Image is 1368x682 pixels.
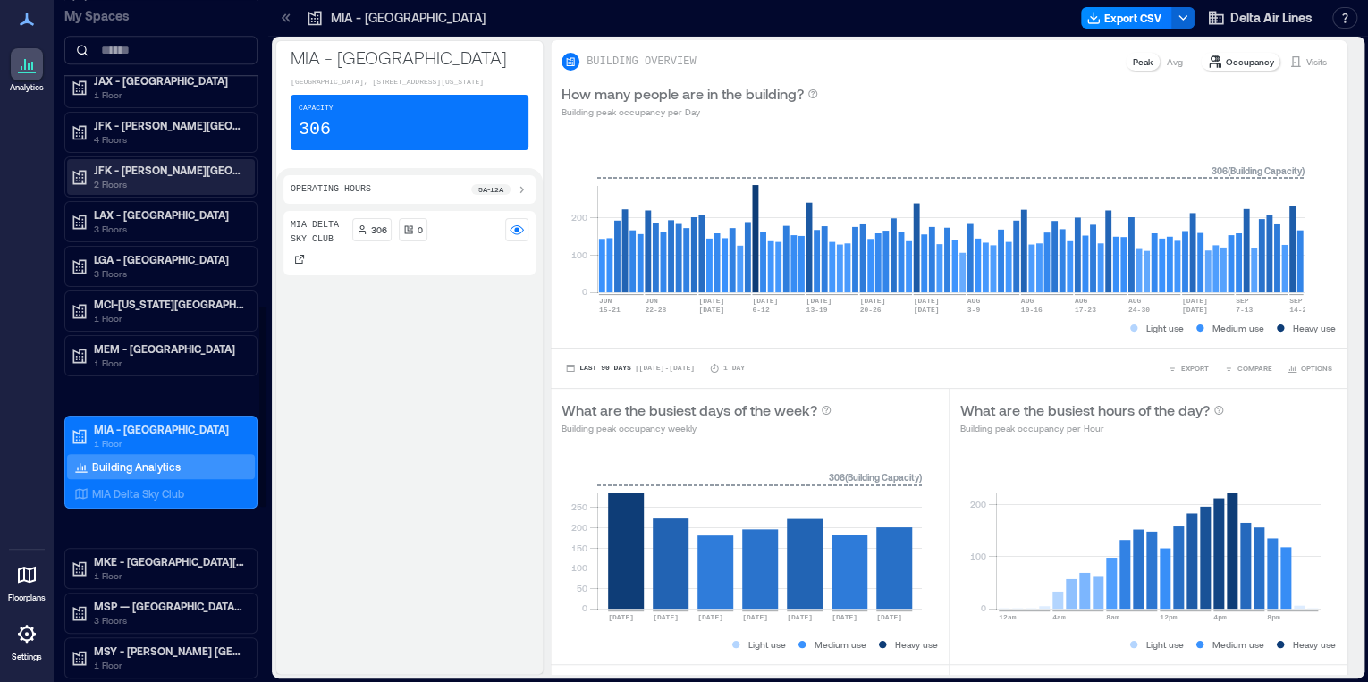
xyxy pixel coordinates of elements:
p: MSP — [GEOGRAPHIC_DATA]−[GEOGRAPHIC_DATA][PERSON_NAME] [94,599,244,613]
a: Settings [5,612,48,668]
text: [DATE] [913,306,939,314]
p: Floorplans [8,593,46,603]
span: EXPORT [1181,363,1209,374]
p: Medium use [1212,321,1264,335]
tspan: 200 [969,499,985,509]
p: Light use [1146,637,1184,652]
text: 12am [999,613,1016,621]
p: JFK - [PERSON_NAME][GEOGRAPHIC_DATA]: D1 Premium Lounges [94,118,244,132]
p: MEM - [GEOGRAPHIC_DATA] [94,341,244,356]
tspan: 200 [571,212,587,223]
p: Building Analytics [92,459,181,474]
p: MKE - [GEOGRAPHIC_DATA][PERSON_NAME] [94,554,244,568]
p: Heavy use [1293,321,1336,335]
text: 3-9 [967,306,981,314]
text: JUN [599,297,612,305]
tspan: 0 [582,286,587,297]
text: [DATE] [913,297,939,305]
a: Analytics [4,43,49,98]
p: 306 [299,117,331,142]
text: [DATE] [608,613,634,621]
p: [GEOGRAPHIC_DATA], [STREET_ADDRESS][US_STATE] [291,77,528,88]
p: 1 Day [723,363,745,374]
text: AUG [1075,297,1088,305]
text: [DATE] [742,613,768,621]
p: Building peak occupancy per Day [562,105,818,119]
tspan: 200 [571,522,587,533]
text: 22-28 [645,306,666,314]
p: BUILDING OVERVIEW [587,55,696,69]
text: 15-21 [599,306,621,314]
p: Capacity [299,103,333,114]
text: AUG [1021,297,1034,305]
p: 2 Floors [94,177,244,191]
p: Settings [12,652,42,662]
tspan: 50 [577,583,587,594]
text: 20-26 [859,306,881,314]
button: Export CSV [1081,7,1172,29]
p: My Spaces [64,7,258,25]
text: SEP [1236,297,1249,305]
p: MIA Delta Sky Club [92,486,184,501]
tspan: 0 [582,602,587,613]
text: AUG [967,297,981,305]
p: 3 Floors [94,266,244,281]
p: LGA - [GEOGRAPHIC_DATA] [94,252,244,266]
text: 14-20 [1289,306,1311,314]
p: LAX - [GEOGRAPHIC_DATA] [94,207,244,222]
text: 8am [1106,613,1119,621]
p: Avg [1167,55,1183,69]
p: MSY - [PERSON_NAME] [GEOGRAPHIC_DATA] [94,644,244,658]
text: 7-13 [1236,306,1253,314]
p: What are the busiest hours of the day? [960,400,1210,421]
p: Occupancy [1226,55,1274,69]
tspan: 150 [571,542,587,552]
p: 1 Floor [94,356,244,370]
tspan: 100 [571,562,587,573]
p: 5a - 12a [478,184,503,195]
p: Analytics [10,82,44,93]
text: [DATE] [876,613,902,621]
text: [DATE] [787,613,813,621]
p: Operating Hours [291,182,371,197]
p: Medium use [1212,637,1264,652]
text: 17-23 [1075,306,1096,314]
a: Floorplans [3,553,51,609]
p: JFK - [PERSON_NAME][GEOGRAPHIC_DATA]: Delta Sky Clubs [94,163,244,177]
p: MIA - [GEOGRAPHIC_DATA] [94,422,244,436]
text: [DATE] [1182,306,1208,314]
p: 1 Floor [94,436,244,450]
tspan: 250 [571,501,587,512]
text: [DATE] [806,297,832,305]
tspan: 0 [980,602,985,613]
p: Heavy use [1293,637,1336,652]
button: OPTIONS [1283,359,1336,377]
p: 4 Floors [94,132,244,147]
p: Heavy use [895,637,938,652]
p: 3 Floors [94,613,244,627]
text: [DATE] [832,613,857,621]
text: 13-19 [806,306,827,314]
button: EXPORT [1163,359,1212,377]
p: 1 Floor [94,88,244,102]
p: MIA Delta Sky Club [291,218,345,247]
text: [DATE] [752,297,778,305]
button: Last 90 Days |[DATE]-[DATE] [562,359,698,377]
p: MCI-[US_STATE][GEOGRAPHIC_DATA] [94,297,244,311]
tspan: 100 [969,551,985,561]
text: [DATE] [698,297,724,305]
p: Visits [1306,55,1327,69]
button: Delta Air Lines [1202,4,1318,32]
p: Building peak occupancy per Hour [960,421,1224,435]
p: Medium use [815,637,866,652]
p: MIA - [GEOGRAPHIC_DATA] [331,9,486,27]
text: 12pm [1160,613,1177,621]
p: 306 [371,223,387,237]
text: [DATE] [697,613,723,621]
text: 24-30 [1128,306,1150,314]
span: Delta Air Lines [1230,9,1313,27]
p: MIA - [GEOGRAPHIC_DATA] [291,45,528,70]
p: What are the busiest days of the week? [562,400,817,421]
p: JAX - [GEOGRAPHIC_DATA] [94,73,244,88]
text: 4am [1052,613,1066,621]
